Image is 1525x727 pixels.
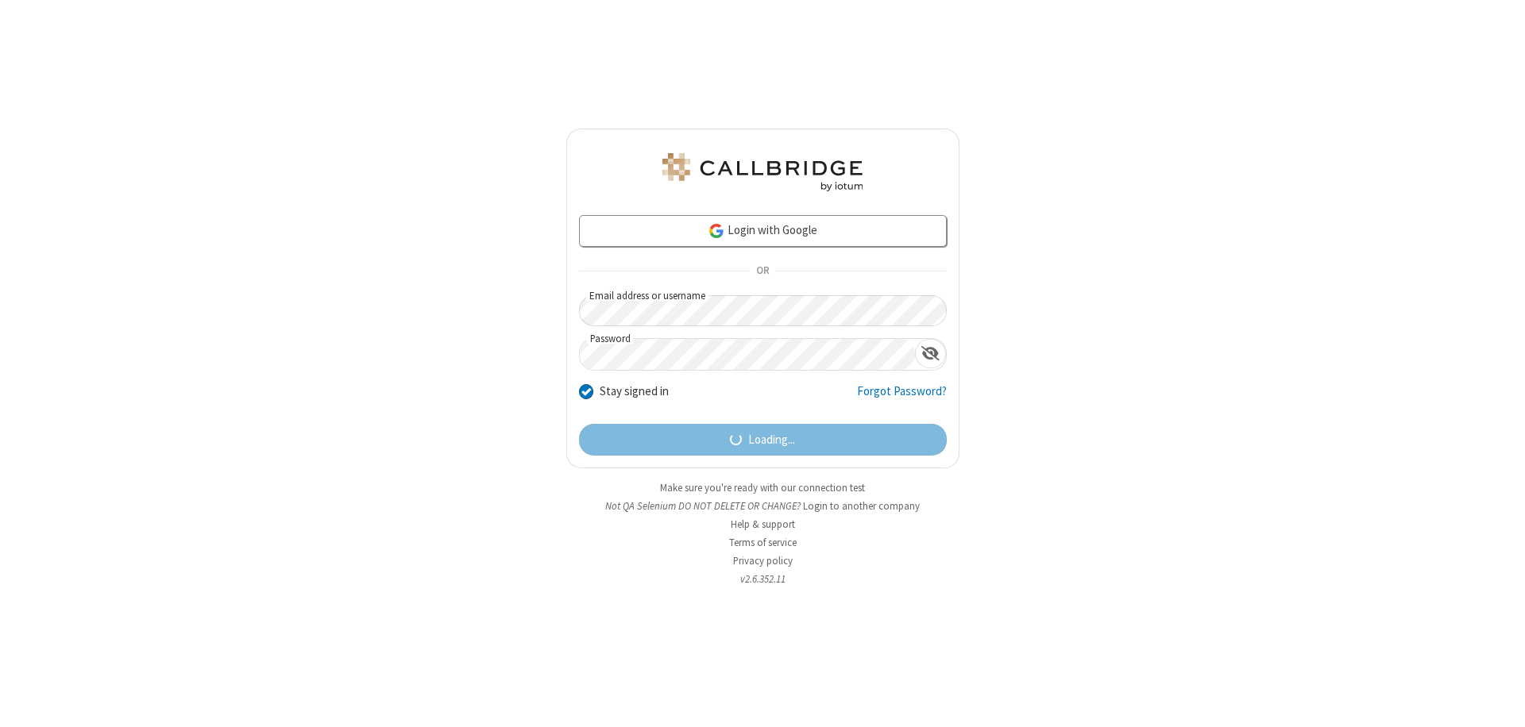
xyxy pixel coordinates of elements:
iframe: Chat [1485,686,1513,716]
a: Terms of service [729,536,797,549]
li: v2.6.352.11 [566,571,959,587]
a: Forgot Password? [857,383,947,413]
input: Password [580,339,915,370]
a: Make sure you're ready with our connection test [660,481,865,494]
span: OR [750,260,775,283]
img: QA Selenium DO NOT DELETE OR CHANGE [659,153,866,191]
button: Loading... [579,424,947,456]
label: Stay signed in [600,383,669,401]
span: Loading... [748,431,795,449]
a: Help & support [731,517,795,531]
li: Not QA Selenium DO NOT DELETE OR CHANGE? [566,498,959,514]
div: Show password [915,339,946,368]
a: Login with Google [579,215,947,247]
input: Email address or username [579,295,947,326]
button: Login to another company [803,498,920,514]
img: google-icon.png [708,222,725,240]
a: Privacy policy [733,554,793,567]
